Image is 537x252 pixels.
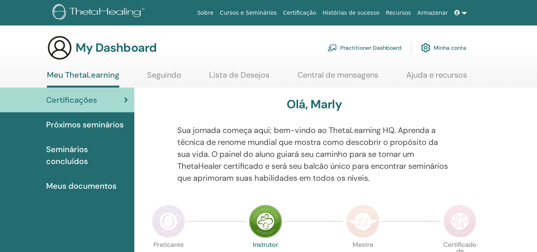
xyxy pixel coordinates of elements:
[46,119,124,131] span: Próximos seminários
[194,6,217,20] a: Sobre
[443,205,477,238] img: Certificate of Science
[421,41,430,55] img: cog.svg
[320,6,383,20] a: Histórias de sucesso
[152,205,185,238] img: Practitioner
[383,6,414,20] a: Recursos
[346,205,380,238] img: Master
[287,97,342,111] h3: Olá, Marly
[421,39,466,57] a: Minha conta
[47,70,119,88] a: Meu ThetaLearning
[46,180,116,192] span: Meus documentos
[406,70,467,86] a: Ajuda e recursos
[47,35,72,61] img: generic-user-icon.jpg
[414,6,451,20] a: Armazenar
[280,6,319,20] a: Certificação
[328,44,337,51] img: chalkboard-teacher.svg
[217,6,280,20] a: Cursos e Seminários
[46,94,97,106] span: Certificações
[177,124,451,184] p: Sua jornada começa aqui; bem-vindo ao ThetaLearning HQ. Aprenda a técnica de renome mundial que m...
[328,39,401,57] a: Practitioner Dashboard
[209,70,269,86] a: Lista de Desejos
[147,70,181,86] a: Seguindo
[76,41,157,55] h3: My Dashboard
[46,143,128,167] span: Seminários concluídos
[249,205,282,238] img: Instructor
[297,70,378,86] a: Central de mensagens
[52,4,147,22] img: logo.png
